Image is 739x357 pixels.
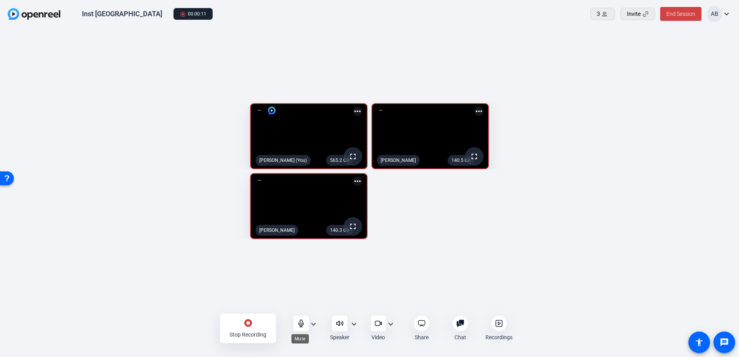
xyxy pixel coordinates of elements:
img: OpenReel logo [8,8,60,20]
div: AB [707,6,722,22]
button: End Session [660,7,702,21]
mat-icon: fullscreen [470,152,479,161]
mat-icon: fullscreen [348,222,358,231]
mat-icon: fullscreen [348,152,358,161]
img: logo [268,107,276,114]
div: Chat [455,333,466,341]
mat-icon: message [720,338,729,347]
div: [PERSON_NAME] [255,225,298,236]
div: 140.5 GB [448,155,474,166]
span: End Session [666,11,695,17]
mat-icon: accessibility [695,338,704,347]
mat-icon: expand_more [722,9,731,19]
button: 3 [590,8,615,20]
div: Speaker [330,333,349,341]
div: 565.2 GB [326,155,353,166]
mat-icon: stop_circle [243,318,253,328]
span: 3 [597,10,600,19]
span: Invite [627,10,641,19]
mat-icon: expand_more [386,320,395,329]
div: Share [415,333,429,341]
div: 140.3 GB [326,225,353,236]
mat-icon: more_horiz [353,177,362,186]
div: Mute [291,334,309,343]
mat-icon: more_horiz [474,107,484,116]
mat-icon: expand_more [309,320,318,329]
mat-icon: expand_more [349,320,359,329]
mat-icon: more_horiz [353,107,362,116]
div: [PERSON_NAME] [377,155,420,166]
div: Inst [GEOGRAPHIC_DATA] [82,9,162,19]
div: Stop Recording [230,331,266,338]
div: Video [371,333,385,341]
div: Recordings [485,333,513,341]
button: Invite [620,8,655,20]
div: [PERSON_NAME] (You) [255,155,311,166]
